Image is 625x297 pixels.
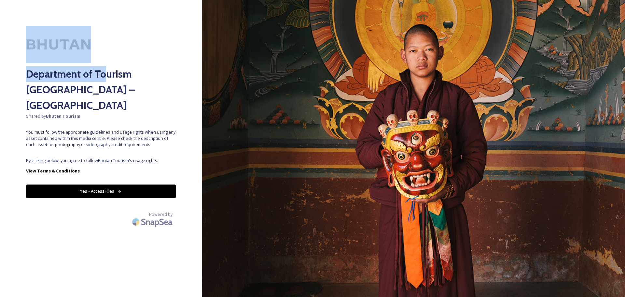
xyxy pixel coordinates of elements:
[26,113,176,119] span: Shared by
[26,157,176,164] span: By clicking below, you agree to follow Bhutan Tourism 's usage rights.
[26,185,176,198] button: Yes - Access Files
[46,113,80,119] strong: Bhutan Tourism
[130,214,176,230] img: SnapSea Logo
[26,66,176,113] h2: Department of Tourism [GEOGRAPHIC_DATA] – [GEOGRAPHIC_DATA]
[26,168,80,174] strong: View Terms & Conditions
[26,167,176,175] a: View Terms & Conditions
[149,211,173,217] span: Powered by
[26,26,91,63] img: Kingdom-of-Bhutan-Logo.png
[26,129,176,148] span: You must follow the appropriate guidelines and usage rights when using any asset contained within...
